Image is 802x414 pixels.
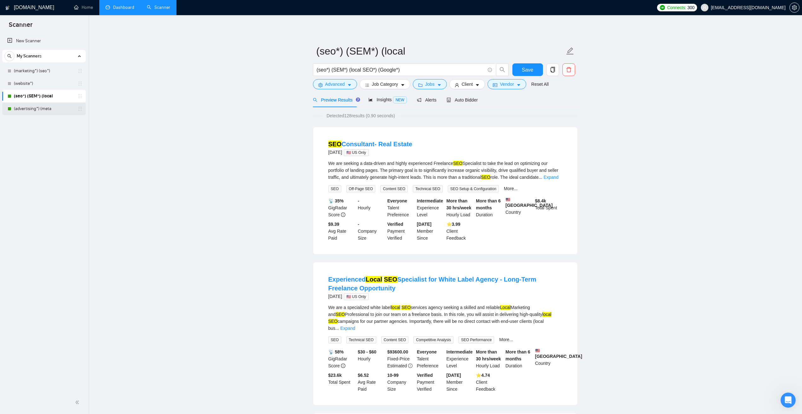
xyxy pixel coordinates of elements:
[445,372,475,393] div: Member Since
[346,185,375,192] span: Off-Page SEO
[328,293,562,300] div: [DATE]
[384,276,397,283] mark: SEO
[476,373,490,378] b: ⭐️ 4.74
[14,90,74,102] a: (seo*) (SEM*) (local
[336,312,345,317] mark: SEO
[790,5,799,10] span: setting
[366,276,382,283] mark: Local
[496,63,509,76] button: search
[413,185,443,192] span: Technical SEO
[425,81,435,88] span: Jobs
[512,63,543,76] button: Save
[335,326,339,331] span: ...
[504,186,518,191] a: More...
[546,63,559,76] button: copy
[781,393,796,408] iframe: Intercom live chat
[347,83,352,87] span: caret-down
[7,35,81,47] a: New Scanner
[475,197,504,218] div: Duration
[313,97,358,102] span: Preview Results
[448,185,499,192] span: SEO Setup & Configuration
[534,348,563,369] div: Country
[5,54,14,58] span: search
[372,81,398,88] span: Job Category
[401,83,405,87] span: caret-down
[455,83,459,87] span: user
[534,197,563,218] div: Total Spent
[417,98,421,102] span: notification
[453,161,463,166] mark: SEO
[447,97,478,102] span: Auto Bidder
[539,175,542,180] span: ...
[506,197,510,202] img: 🇺🇸
[401,305,411,310] mark: SEO
[386,197,416,218] div: Talent Preference
[360,79,410,89] button: barsJob Categorycaret-down
[356,372,386,393] div: Avg Rate Paid
[147,5,170,10] a: searchScanner
[327,221,357,242] div: Avg Rate Paid
[341,364,345,368] span: info-circle
[459,336,494,343] span: SEO Performance
[449,79,485,89] button: userClientcaret-down
[687,4,694,11] span: 300
[328,304,562,332] div: We are a specialized white label services agency seeking a skilled and reliable Marketing and Pro...
[789,3,799,13] button: setting
[328,185,341,192] span: SEO
[318,83,323,87] span: setting
[417,198,443,203] b: Intermediate
[475,83,480,87] span: caret-down
[504,197,534,218] div: Country
[358,349,376,354] b: $30 - $60
[387,373,399,378] b: 10-99
[462,81,473,88] span: Client
[447,373,461,378] b: [DATE]
[447,222,460,227] b: ⭐️ 3.99
[365,83,369,87] span: bars
[702,5,707,10] span: user
[445,221,475,242] div: Client Feedback
[667,4,686,11] span: Connects:
[368,97,407,102] span: Insights
[14,102,74,115] a: (advertising*) (meta
[368,97,373,102] span: area-chart
[381,336,409,343] span: Content SEO
[504,348,534,369] div: Duration
[499,337,513,342] a: More...
[328,349,344,354] b: 📡 58%
[358,198,359,203] b: -
[563,67,575,73] span: delete
[356,197,386,218] div: Hourly
[445,197,475,218] div: Hourly Load
[358,373,369,378] b: $6.52
[4,51,14,61] button: search
[391,305,400,310] mark: local
[356,348,386,369] div: Hourly
[476,198,501,210] b: More than 6 months
[488,79,526,89] button: idcardVendorcaret-down
[328,276,536,292] a: ExperiencedLocal SEOSpecialist for White Label Agency - Long-Term Freelance Opportunity
[563,63,575,76] button: delete
[328,141,342,148] mark: SEO
[5,3,10,13] img: logo
[316,43,565,59] input: Scanner name...
[75,399,81,405] span: double-left
[106,5,134,10] a: dashboardDashboard
[535,198,546,203] b: $ 8.4k
[417,222,431,227] b: [DATE]
[78,81,83,86] span: holder
[417,373,433,378] b: Verified
[327,197,357,218] div: GigRadar Score
[500,305,511,310] mark: Local
[322,112,399,119] span: Detected 128 results (0.90 seconds)
[317,66,485,74] input: Search Freelance Jobs...
[74,5,93,10] a: homeHome
[346,336,376,343] span: Technical SEO
[496,67,508,73] span: search
[535,348,540,353] img: 🇺🇸
[475,372,504,393] div: Client Feedback
[416,197,445,218] div: Experience Level
[566,47,574,55] span: edit
[341,213,345,217] span: info-circle
[522,66,533,74] span: Save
